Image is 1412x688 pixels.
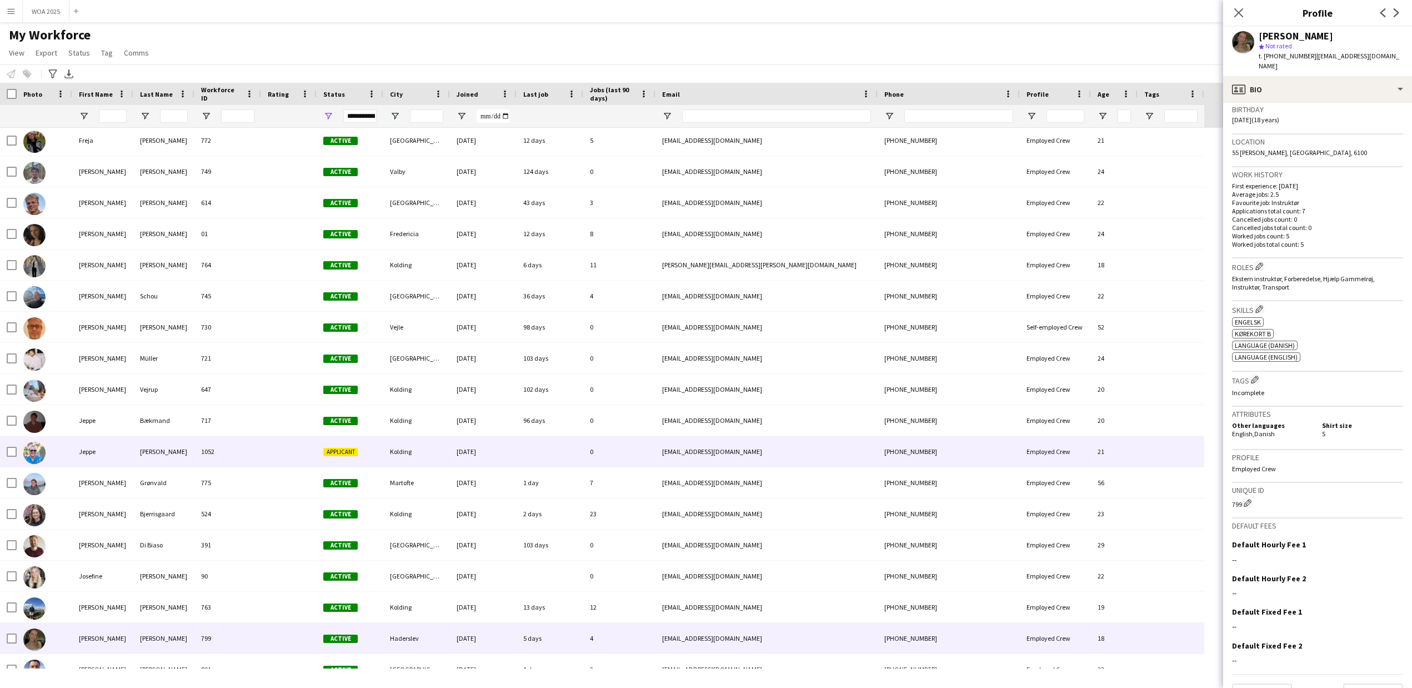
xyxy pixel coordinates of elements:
p: Worked jobs total count: 5 [1232,240,1403,248]
div: Employed Crew [1020,156,1091,187]
div: 24 [1091,218,1138,249]
div: [PERSON_NAME] [72,250,133,280]
span: Language (Danish) [1235,341,1295,350]
div: [DATE] [450,187,517,218]
span: Phone [884,90,904,98]
div: Kolding [383,374,450,405]
div: 801 [194,654,261,685]
div: [EMAIL_ADDRESS][DOMAIN_NAME] [655,218,878,249]
span: | [EMAIL_ADDRESS][DOMAIN_NAME] [1259,52,1399,70]
div: [PHONE_NUMBER] [878,187,1020,218]
img: Gustav Christensen [23,162,46,184]
div: [EMAIL_ADDRESS][DOMAIN_NAME] [655,592,878,622]
div: 13 days [517,592,583,622]
div: 647 [194,374,261,405]
div: 2 [583,654,655,685]
div: Josefine [72,561,133,591]
span: 55 [PERSON_NAME], [GEOGRAPHIC_DATA], 6100 [1232,148,1367,157]
a: View [4,46,29,60]
div: 18 [1091,250,1138,280]
span: City [390,90,403,98]
div: [PERSON_NAME] [72,187,133,218]
div: [DATE] [450,498,517,529]
span: Status [323,90,345,98]
div: [EMAIL_ADDRESS][DOMAIN_NAME] [655,467,878,498]
div: 11 [583,250,655,280]
div: Self-employed Crew [1020,312,1091,342]
div: 717 [194,405,261,436]
div: 1 day [517,654,583,685]
div: [PHONE_NUMBER] [878,436,1020,467]
div: 22 [1091,561,1138,591]
div: [PERSON_NAME] [72,467,133,498]
div: [DATE] [450,405,517,436]
p: Cancelled jobs count: 0 [1232,215,1403,223]
div: Fredericia [383,218,450,249]
div: Employed Crew [1020,654,1091,685]
span: Email [662,90,680,98]
span: Active [323,137,358,145]
div: 24 [1091,156,1138,187]
span: View [9,48,24,58]
div: [PHONE_NUMBER] [878,374,1020,405]
div: Bjerrisgaard [133,498,194,529]
div: 4 [583,281,655,311]
div: Employed Crew [1020,374,1091,405]
div: [PERSON_NAME] [72,156,133,187]
div: [PHONE_NUMBER] [878,654,1020,685]
div: 6 days [517,250,583,280]
input: Last Name Filter Input [160,109,188,123]
div: [PHONE_NUMBER] [878,218,1020,249]
img: Jens Müller [23,348,46,371]
div: 12 days [517,125,583,156]
div: Employed Crew [1020,436,1091,467]
div: [EMAIL_ADDRESS][DOMAIN_NAME] [655,312,878,342]
div: Martofte [383,467,450,498]
div: 56 [1091,467,1138,498]
h3: Profile [1223,6,1412,20]
button: Open Filter Menu [390,111,400,121]
div: [PERSON_NAME] [72,530,133,560]
div: 749 [194,156,261,187]
img: Jeppe Nielsen [23,442,46,464]
div: [DATE] [450,561,517,591]
div: [PERSON_NAME] [133,312,194,342]
div: 21 [1091,125,1138,156]
button: Open Filter Menu [884,111,894,121]
p: First experience: [DATE] [1232,182,1403,190]
div: 8 [583,218,655,249]
div: 43 days [517,187,583,218]
div: Employed Crew [1020,250,1091,280]
div: [DATE] [450,436,517,467]
span: Active [323,323,358,332]
div: [PERSON_NAME] [72,498,133,529]
div: 0 [583,156,655,187]
input: First Name Filter Input [99,109,127,123]
div: [PERSON_NAME] [133,654,194,685]
a: Status [64,46,94,60]
span: Ekstern instruktør, Forberedelse, Hjælp Gammelrøj, Instruktør, Transport [1232,275,1375,291]
span: Active [323,199,358,207]
div: [PHONE_NUMBER] [878,281,1020,311]
div: [PHONE_NUMBER] [878,125,1020,156]
div: 0 [583,374,655,405]
div: 763 [194,592,261,622]
div: [PHONE_NUMBER] [878,467,1020,498]
div: [DATE] [450,592,517,622]
a: Tag [97,46,117,60]
div: 3 [583,187,655,218]
span: Last job [523,90,548,98]
div: [EMAIL_ADDRESS][DOMAIN_NAME] [655,343,878,373]
div: 0 [583,343,655,373]
div: [PERSON_NAME] [133,156,194,187]
div: Employed Crew [1020,281,1091,311]
div: 0 [583,561,655,591]
div: Vejrup [133,374,194,405]
p: Worked jobs count: 5 [1232,232,1403,240]
app-action-btn: Export XLSX [62,67,76,81]
div: Schou [133,281,194,311]
div: [EMAIL_ADDRESS][DOMAIN_NAME] [655,530,878,560]
a: Export [31,46,62,60]
div: [PHONE_NUMBER] [878,561,1020,591]
div: [PERSON_NAME] [72,218,133,249]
